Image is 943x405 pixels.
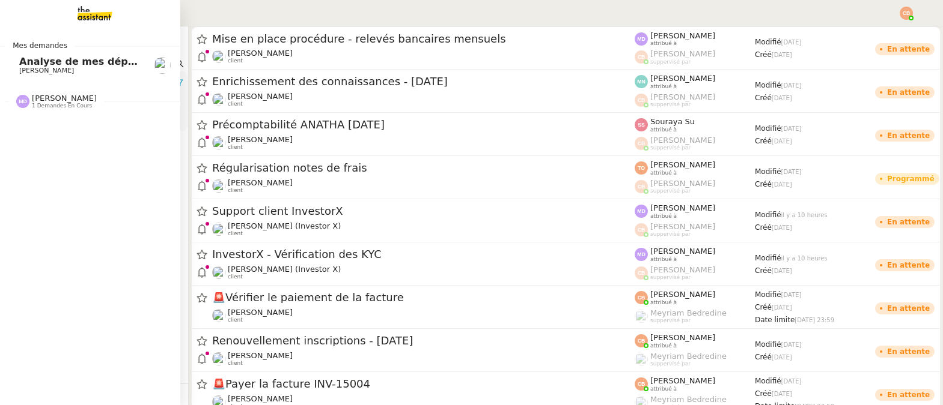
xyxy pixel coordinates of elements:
span: Modifié [755,211,781,219]
span: Enrichissement des connaissances - [DATE] [212,76,635,87]
span: [PERSON_NAME] [228,49,293,58]
app-user-label: attribué à [635,376,755,392]
span: [DATE] [781,169,802,175]
span: attribué à [650,40,677,47]
span: attribué à [650,256,677,263]
span: [PERSON_NAME] [650,31,715,40]
span: Créé [755,50,772,59]
span: client [228,58,243,64]
span: suppervisé par [650,145,691,151]
span: attribué à [650,213,677,220]
img: svg [635,334,648,347]
app-user-label: attribué à [635,247,755,262]
img: svg [900,7,913,20]
span: [PERSON_NAME] [650,376,715,385]
app-user-label: attribué à [635,333,755,349]
span: [DATE] [772,138,792,145]
span: [PERSON_NAME] [228,92,293,101]
img: svg [16,95,29,108]
span: attribué à [650,343,677,349]
span: Meyriam Bedredine [650,308,727,317]
span: [PERSON_NAME] [650,160,715,169]
img: users%2F9mvJqJUvllffspLsQzytnd0Nt4c2%2Favatar%2F82da88e3-d90d-4e39-b37d-dcb7941179ae [212,93,225,106]
span: Modifié [755,38,781,46]
span: attribué à [650,170,677,176]
span: il y a 10 heures [781,255,828,262]
img: svg [635,75,648,88]
span: Créé [755,266,772,275]
app-user-label: suppervisé par [635,265,755,281]
span: Créé [755,137,772,145]
app-user-detailed-label: client [212,221,635,237]
app-user-detailed-label: client [212,178,635,194]
span: [DATE] 23:59 [795,317,834,323]
span: Analyse de mes dépenses personnelles [19,56,232,67]
span: Créé [755,94,772,102]
img: svg [635,266,648,280]
app-user-detailed-label: client [212,92,635,107]
span: [DATE] [772,181,792,188]
span: 🚨 [212,377,225,390]
div: En attente [887,391,930,398]
span: Date limite [755,316,795,324]
span: Modifié [755,167,781,176]
span: Meyriam Bedredine [650,352,727,361]
span: [PERSON_NAME] [650,247,715,256]
div: En attente [887,218,930,226]
span: client [228,144,243,151]
span: suppervisé par [650,101,691,108]
div: En attente [887,46,930,53]
span: Mes demandes [5,40,75,52]
app-user-label: suppervisé par [635,352,755,367]
span: [PERSON_NAME] [650,49,715,58]
app-user-detailed-label: client [212,308,635,323]
span: [PERSON_NAME] (Investor X) [228,221,341,230]
img: users%2FaellJyylmXSg4jqeVbanehhyYJm1%2Favatar%2Fprofile-pic%20(4).png [635,310,648,323]
span: Support client InvestorX [212,206,635,217]
span: suppervisé par [650,188,691,194]
div: En attente [887,89,930,96]
div: En attente [887,262,930,269]
div: En attente [887,348,930,355]
span: suppervisé par [650,59,691,65]
img: users%2FERVxZKLGxhVfG9TsREY0WEa9ok42%2Favatar%2Fportrait-563450-crop.jpg [154,57,171,74]
img: users%2FaellJyylmXSg4jqeVbanehhyYJm1%2Favatar%2Fprofile-pic%20(4).png [635,353,648,366]
span: [PERSON_NAME] [228,308,293,317]
span: [PERSON_NAME] [32,94,97,103]
span: [DATE] [781,82,802,89]
app-user-label: suppervisé par [635,308,755,324]
img: svg [635,50,648,64]
span: [PERSON_NAME] [650,333,715,342]
app-user-label: attribué à [635,160,755,176]
app-user-label: attribué à [635,203,755,219]
span: Vérifier le paiement de la facture [212,292,635,303]
span: [PERSON_NAME] [650,265,715,274]
span: Modifié [755,340,781,349]
span: [PERSON_NAME] [650,136,715,145]
span: [DATE] [781,292,802,298]
span: [PERSON_NAME] [228,394,293,403]
span: Modifié [755,254,781,262]
app-user-label: attribué à [635,74,755,89]
span: [PERSON_NAME] [650,290,715,299]
app-user-label: suppervisé par [635,92,755,108]
span: [DATE] [781,39,802,46]
img: users%2F9mvJqJUvllffspLsQzytnd0Nt4c2%2Favatar%2F82da88e3-d90d-4e39-b37d-dcb7941179ae [212,50,225,63]
img: svg [635,180,648,193]
span: [DATE] [772,224,792,231]
span: [DATE] [781,341,802,348]
img: svg [635,94,648,107]
img: svg [635,32,648,46]
span: suppervisé par [650,361,691,367]
img: svg [635,205,648,218]
span: [DATE] [772,52,792,58]
span: [DATE] [772,304,792,311]
div: En attente [887,305,930,312]
img: svg [635,137,648,150]
span: [PERSON_NAME] [650,222,715,231]
img: svg [635,248,648,261]
span: attribué à [650,386,677,392]
span: [DATE] [772,95,792,101]
app-user-label: suppervisé par [635,136,755,151]
img: svg [635,291,648,304]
